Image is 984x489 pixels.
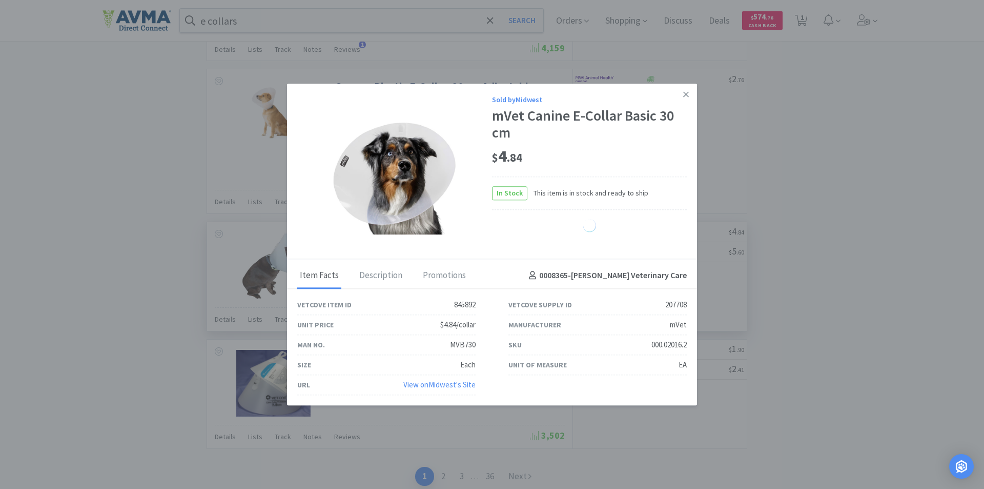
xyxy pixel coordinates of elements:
div: Vetcove Item ID [297,299,352,310]
span: . 84 [507,150,522,165]
img: e13f697a023a4156a50d40d0a71eb718_207708.jpeg [328,101,461,234]
span: In Stock [493,187,527,200]
span: 4 [492,146,522,166]
div: Size [297,359,311,370]
div: Man No. [297,339,325,350]
div: Unit of Measure [508,359,567,370]
div: $4.84/collar [440,319,476,331]
div: URL [297,379,310,390]
div: MVB730 [450,339,476,351]
div: Unit Price [297,319,334,330]
div: 000.02016.2 [651,339,687,351]
h4: 0008365 - [PERSON_NAME] Veterinary Care [525,269,687,283]
div: 845892 [454,299,476,311]
span: This item is in stock and ready to ship [527,187,648,199]
div: mVet Canine E-Collar Basic 30 cm [492,107,687,142]
div: EA [679,359,687,371]
div: mVet [670,319,687,331]
div: Sold by Midwest [492,94,687,105]
a: View onMidwest's Site [403,380,476,389]
div: Vetcove Supply ID [508,299,572,310]
div: Description [357,263,405,289]
div: SKU [508,339,522,350]
div: Promotions [420,263,468,289]
span: $ [492,150,498,165]
div: Manufacturer [508,319,561,330]
div: Each [460,359,476,371]
div: 207708 [665,299,687,311]
div: Item Facts [297,263,341,289]
div: Open Intercom Messenger [949,454,974,479]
